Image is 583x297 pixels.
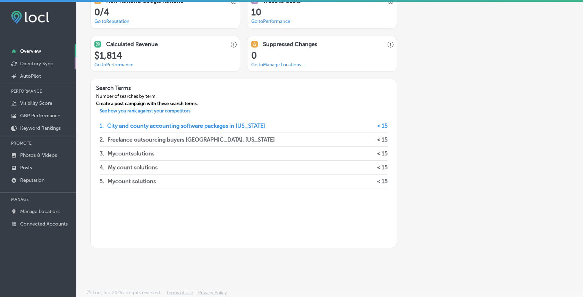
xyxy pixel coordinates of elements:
p: GBP Performance [20,113,60,119]
a: Go toPerformance [94,62,133,67]
h1: 10 [251,7,393,18]
p: 5 . [100,175,104,188]
p: Reputation [20,177,44,183]
p: 3 . [100,147,104,160]
p: Photos & Videos [20,152,57,158]
p: 2 . [100,133,104,146]
h3: Search Terms [91,79,203,93]
p: Posts [20,165,32,171]
p: My count solutions [108,161,158,174]
p: Manage Locations [20,209,60,214]
div: Number of searches by term. [91,94,203,101]
a: Go toReputation [94,19,129,24]
a: See how you rank against your competitors [94,108,196,116]
p: < 15 [377,147,388,160]
img: fda3e92497d09a02dc62c9cd864e3231.png [11,11,49,24]
h1: $ 1,814 [94,50,236,61]
p: Freelance outsourcing buyers [GEOGRAPHIC_DATA], [US_STATE] [108,133,275,146]
h3: Suppressed Changes [263,41,317,48]
p: Mycountsolutions [108,147,154,160]
p: < 15 [377,119,388,133]
p: < 15 [377,175,388,188]
p: Directory Sync [20,61,53,67]
h3: Calculated Revenue [106,41,158,48]
p: < 15 [377,133,388,146]
p: AutoPilot [20,73,41,79]
p: 4 . [100,161,104,174]
h1: 0/4 [94,7,236,18]
p: City and county accounting software packages in [US_STATE] [107,119,265,133]
a: Go toManage Locations [251,62,301,67]
p: Keyword Rankings [20,125,61,131]
p: Visibility Score [20,100,52,106]
p: Overview [20,48,41,54]
p: Mycount solutions [108,175,156,188]
h1: 0 [251,50,393,61]
p: Locl, Inc. 2025 all rights reserved. [93,290,161,295]
a: Go toPerformance [251,19,290,24]
p: < 15 [377,161,388,174]
p: 1 . [100,119,104,133]
div: Create a post campaign with these search terms. [91,101,203,108]
p: Connected Accounts [20,221,68,227]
